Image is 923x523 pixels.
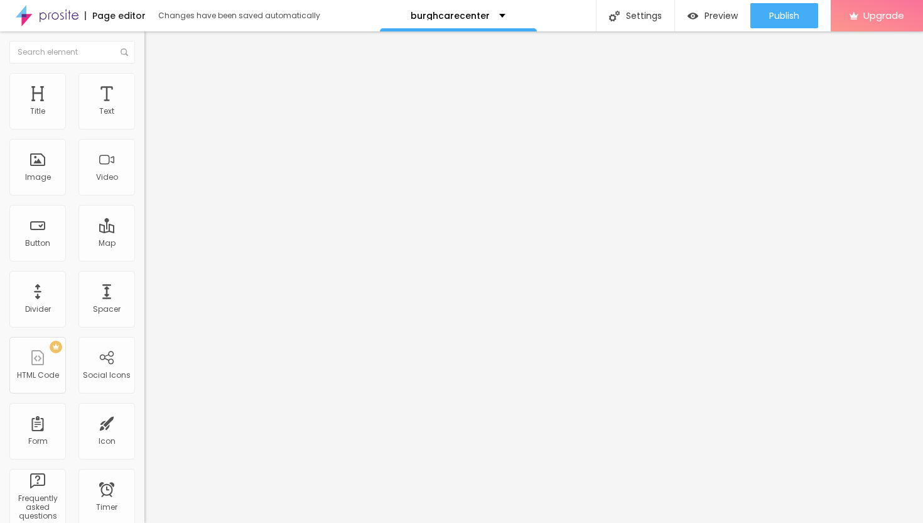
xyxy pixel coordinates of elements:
div: Divider [25,305,51,314]
span: Upgrade [863,10,904,21]
img: view-1.svg [688,11,698,21]
div: HTML Code [17,371,59,380]
div: Changes have been saved automatically [158,12,320,19]
span: Preview [704,11,738,21]
div: Form [28,437,48,446]
div: Text [99,107,114,116]
div: Page editor [85,11,146,20]
div: Map [99,239,116,248]
div: Timer [96,503,117,512]
div: Video [96,173,118,182]
div: Title [30,107,45,116]
span: Publish [769,11,799,21]
div: Icon [99,437,116,446]
button: Publish [750,3,818,28]
div: Frequently asked questions [13,494,62,521]
button: Preview [675,3,750,28]
input: Search element [9,41,135,63]
p: burghcarecenter [411,11,490,20]
div: Social Icons [83,371,131,380]
div: Button [25,239,50,248]
img: Icone [121,48,128,56]
div: Image [25,173,51,182]
div: Spacer [93,305,121,314]
img: Icone [609,11,620,21]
